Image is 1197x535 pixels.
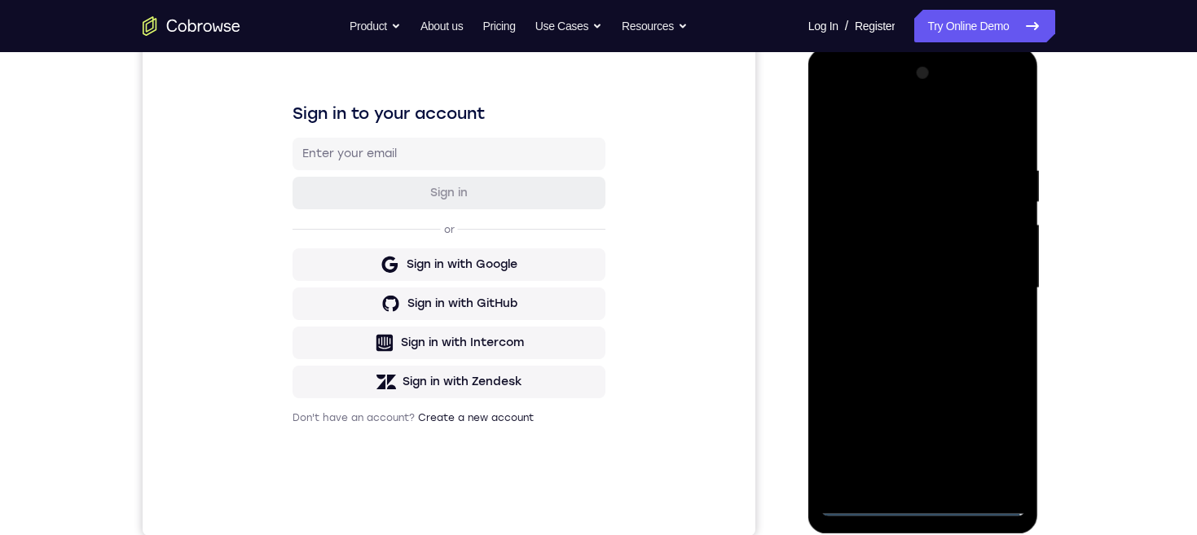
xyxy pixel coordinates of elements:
[143,16,240,36] a: Go to the home page
[150,112,463,134] h1: Sign in to your account
[535,10,602,42] button: Use Cases
[298,233,315,246] p: or
[260,384,380,400] div: Sign in with Zendesk
[622,10,688,42] button: Resources
[150,258,463,291] button: Sign in with Google
[808,10,838,42] a: Log In
[258,344,381,361] div: Sign in with Intercom
[265,305,375,322] div: Sign in with GitHub
[855,10,895,42] a: Register
[914,10,1054,42] a: Try Online Demo
[160,156,453,172] input: Enter your email
[150,186,463,219] button: Sign in
[264,266,375,283] div: Sign in with Google
[150,297,463,330] button: Sign in with GitHub
[150,375,463,408] button: Sign in with Zendesk
[420,10,463,42] a: About us
[275,422,391,433] a: Create a new account
[350,10,401,42] button: Product
[150,336,463,369] button: Sign in with Intercom
[845,16,848,36] span: /
[150,421,463,434] p: Don't have an account?
[482,10,515,42] a: Pricing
